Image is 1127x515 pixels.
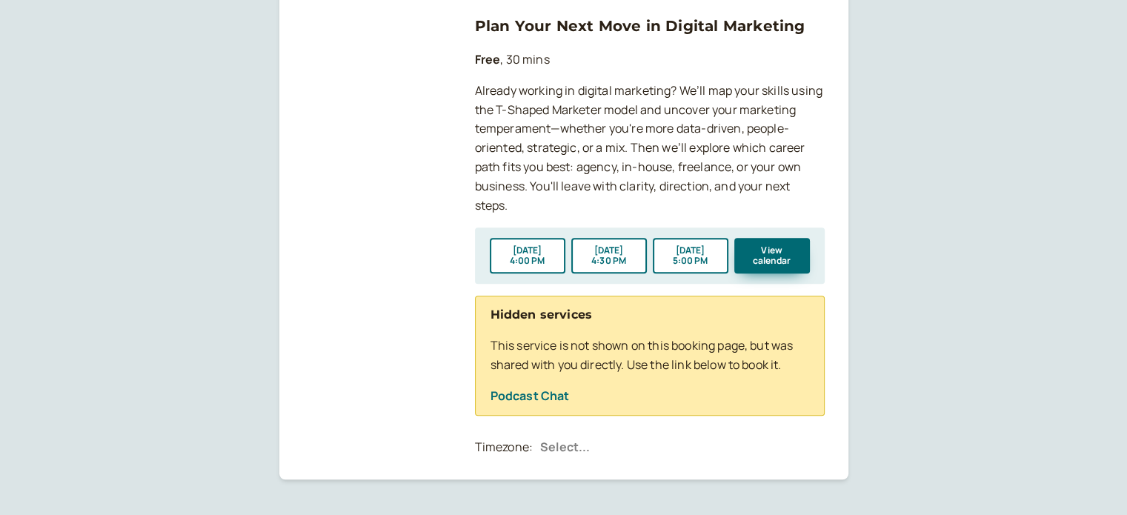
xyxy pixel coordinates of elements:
[475,17,805,35] a: Plan Your Next Move in Digital Marketing
[475,50,825,70] p: , 30 mins
[491,336,809,375] p: This service is not shown on this booking page, but was shared with you directly. Use the link be...
[491,305,809,325] h4: Hidden services
[475,82,825,216] p: Already working in digital marketing? We’ll map your skills using the T-Shaped Marketer model and...
[653,238,728,273] button: [DATE]5:00 PM
[571,238,647,273] button: [DATE]4:30 PM
[490,238,565,273] button: [DATE]4:00 PM
[491,388,570,404] a: Podcast Chat
[475,51,501,67] b: Free
[475,438,533,457] div: Timezone:
[734,238,810,273] button: View calendar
